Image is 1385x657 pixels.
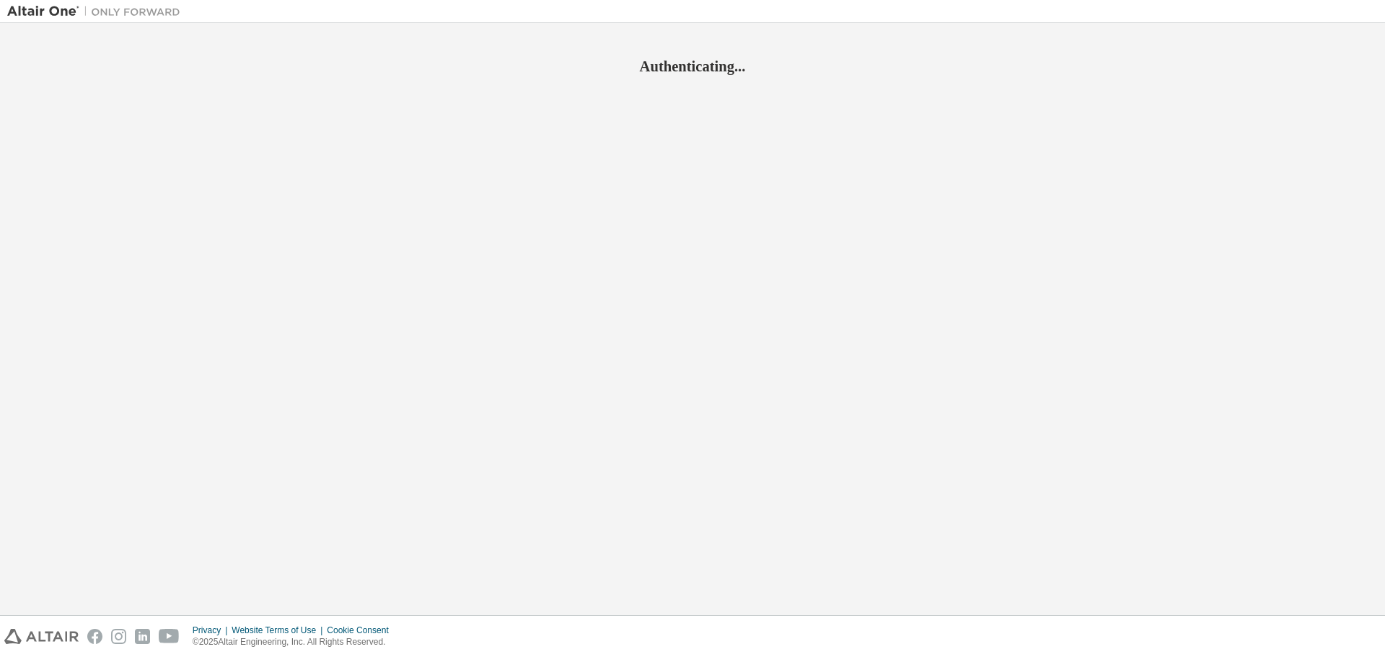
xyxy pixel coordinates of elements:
p: © 2025 Altair Engineering, Inc. All Rights Reserved. [193,636,397,648]
img: facebook.svg [87,629,102,644]
img: linkedin.svg [135,629,150,644]
img: youtube.svg [159,629,180,644]
img: instagram.svg [111,629,126,644]
h2: Authenticating... [7,57,1378,76]
img: altair_logo.svg [4,629,79,644]
div: Cookie Consent [327,625,397,636]
img: Altair One [7,4,188,19]
div: Privacy [193,625,232,636]
div: Website Terms of Use [232,625,327,636]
